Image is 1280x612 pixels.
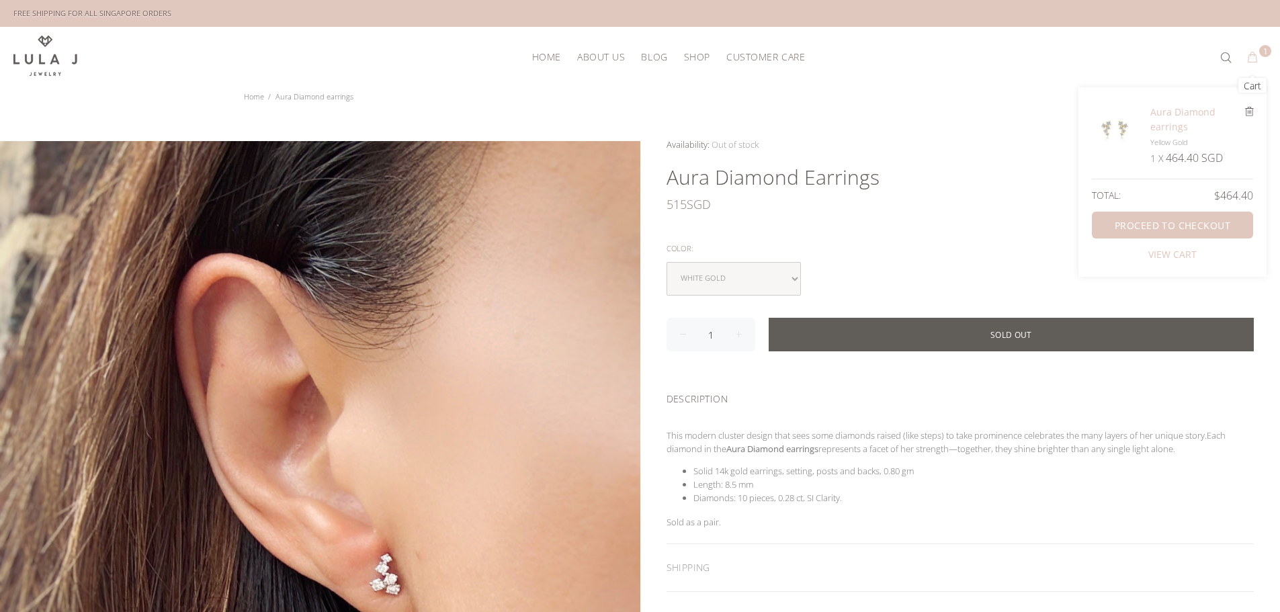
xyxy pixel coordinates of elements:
span: Aura Diamond earrings [275,91,353,101]
a: VIEW CART [1148,248,1197,261]
div: Color: [667,240,1254,257]
div: $464.40 [1121,189,1253,202]
div: SGD [667,191,1254,218]
div: 464.40 SGD [1166,151,1223,165]
strong: Aura Diamond earrings [726,443,818,455]
span: Out of stock [712,138,759,150]
a: Customer Care [718,46,805,67]
p: Sold as a pair. [667,515,1254,529]
button: 1 [1240,47,1265,69]
a: Home [244,91,264,101]
p: This modern cluster design that sees some diamonds raised (like steps) to take prominence celebra... [667,429,1254,455]
span: 515 [667,191,687,218]
a: Aura Diamond earrings Aura Diamond earrings yellow gold 1 X 464.40 SGD [1092,105,1242,165]
div: FREE SHIPPING FOR ALL SINGAPORE ORDERS [13,6,171,21]
span: Customer Care [726,52,805,62]
span: HOME [532,52,561,62]
div: DESCRIPTION [667,376,1254,418]
img: Aura Diamond earrings [1092,107,1137,152]
a: About Us [569,46,633,67]
div: TOTAL: [1092,189,1121,202]
a: HOME [524,46,569,67]
a: Shop [676,46,718,67]
li: Length: 8.5 mm [693,478,1254,491]
h2: Aura Diamond earrings [1150,105,1242,134]
li: Solid 14k gold earrings, setting, posts and backs, 0.80 gm [693,464,1254,478]
span: Availability: [667,138,710,150]
span: Shop [684,52,710,62]
a: Blog [633,46,675,67]
span: Blog [641,52,667,62]
div: 1 X [1150,152,1164,165]
li: yellow gold [1150,137,1242,148]
a: PROCEED TO CHECKOUT [1092,212,1253,238]
span: About Us [577,52,625,62]
div: SHIPPING [667,544,1254,591]
li: Diamonds: 10 pieces, 0.28 ct, SI Clarity. [693,491,1254,505]
h1: Aura Diamond earrings [667,164,1254,191]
